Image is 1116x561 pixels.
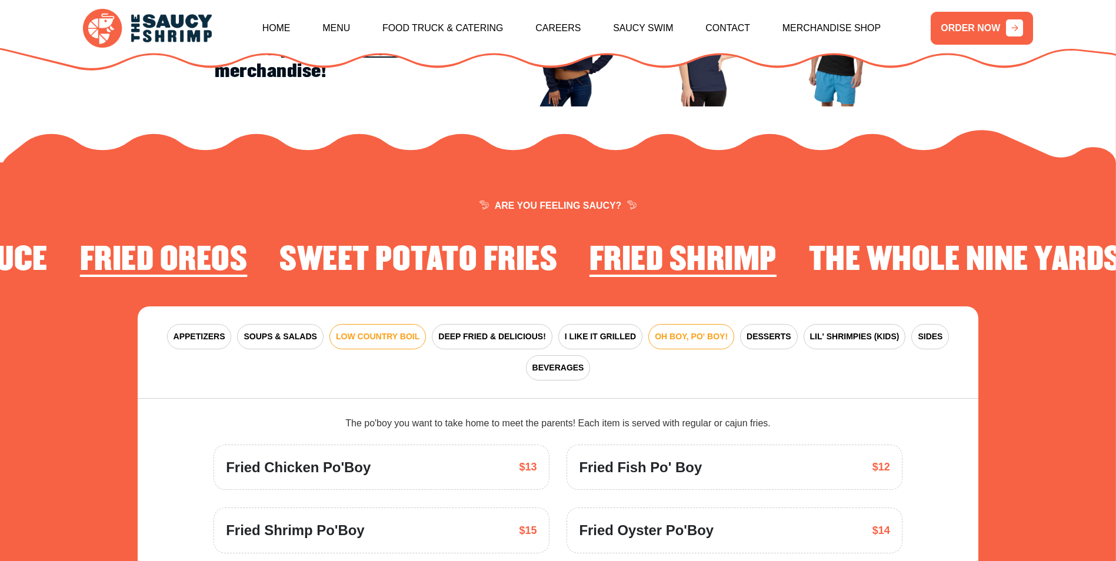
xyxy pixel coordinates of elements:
[535,3,581,54] a: Careers
[432,324,552,349] button: DEEP FRIED & DELICIOUS!
[918,330,942,343] span: SIDES
[810,330,900,343] span: LIL' SHRIMPIES (KIDS)
[565,330,636,343] span: I LIKE IT GRILLED
[911,324,949,349] button: SIDES
[613,3,673,54] a: Saucy Swim
[329,324,426,349] button: LOW COUNTRY BOIL
[782,3,881,54] a: Merchandise Shop
[336,330,419,343] span: LOW COUNTRY BOIL
[872,459,890,475] span: $12
[382,3,504,54] a: Food Truck & Catering
[558,324,642,349] button: I LIKE IT GRILLED
[705,3,750,54] a: Contact
[438,330,546,343] span: DEEP FRIED & DELICIOUS!
[740,324,797,349] button: DESSERTS
[279,242,557,278] h2: Sweet Potato Fries
[804,324,906,349] button: LIL' SHRIMPIES (KIDS)
[215,16,492,82] h2: Coupon code WEAREBACK gets you 15% off merchandise!
[226,520,364,541] span: Fried Shrimp Po'Boy
[244,330,317,343] span: SOUPS & SALADS
[747,330,791,343] span: DESSERTS
[226,457,371,478] span: Fried Chicken Po'Boy
[589,242,777,278] h2: Fried Shrimp
[579,457,702,478] span: Fried Fish Po' Boy
[214,416,902,430] div: The po'boy you want to take home to meet the parents! Each item is served with regular or cajun f...
[262,3,291,54] a: Home
[589,242,777,283] li: 1 of 4
[579,520,714,541] span: Fried Oyster Po'Boy
[655,330,728,343] span: OH BOY, PO' BOY!
[80,242,248,283] li: 3 of 4
[80,242,248,278] h2: Fried Oreos
[237,324,323,349] button: SOUPS & SALADS
[174,330,225,343] span: APPETIZERS
[83,9,212,48] img: logo
[872,523,890,539] span: $14
[322,3,350,54] a: Menu
[479,201,637,211] span: ARE YOU FEELING SAUCY?
[519,459,537,475] span: $13
[532,362,584,374] span: BEVERAGES
[526,355,591,380] button: BEVERAGES
[519,523,537,539] span: $15
[931,12,1033,45] a: ORDER NOW
[648,324,734,349] button: OH BOY, PO' BOY!
[167,324,232,349] button: APPETIZERS
[279,242,557,283] li: 4 of 4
